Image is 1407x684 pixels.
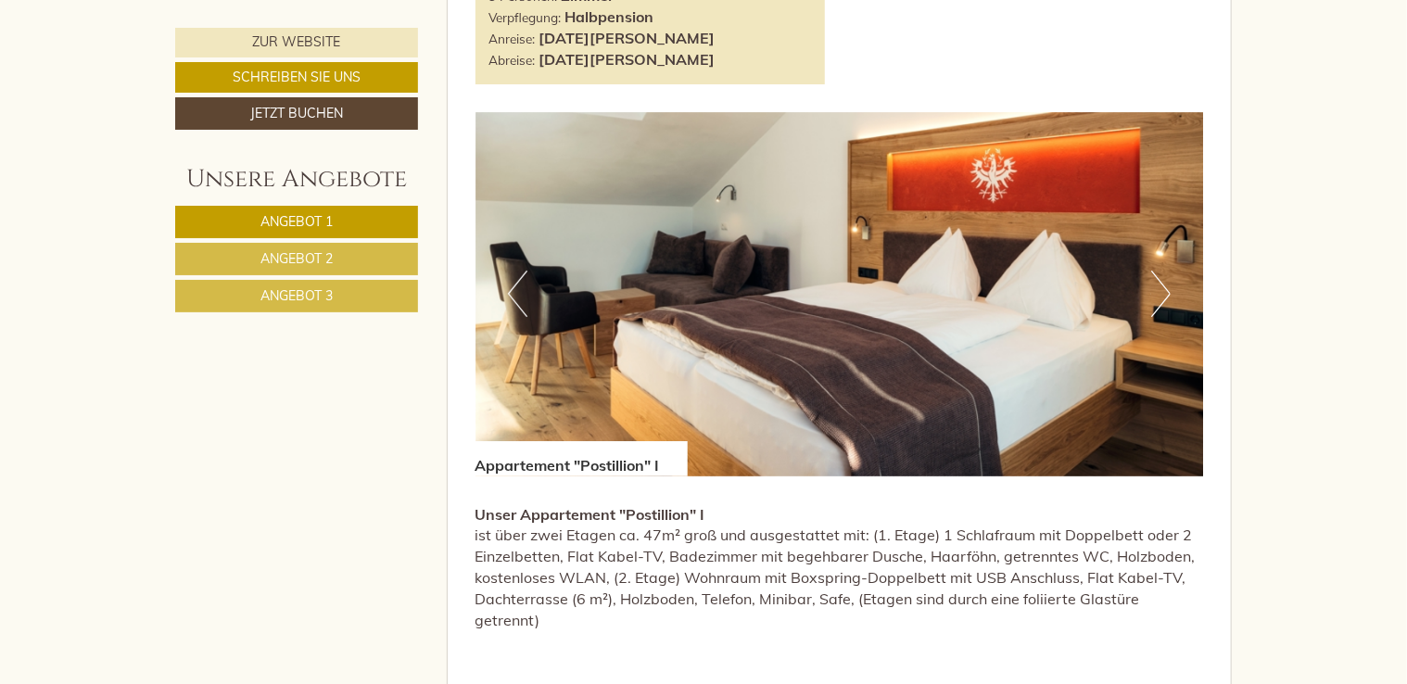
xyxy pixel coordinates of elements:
[260,250,333,267] span: Angebot 2
[508,271,527,317] button: Previous
[475,112,1204,476] img: image
[175,28,418,57] a: Zur Website
[475,441,688,476] div: Appartement "Postillion" I
[565,7,654,26] b: Halbpension
[475,505,705,524] strong: Unser Appartement "Postillion" I
[175,62,418,93] a: Schreiben Sie uns
[260,287,333,304] span: Angebot 3
[489,9,562,25] small: Verpflegung:
[260,213,333,230] span: Angebot 1
[489,52,536,68] small: Abreise:
[475,504,1204,631] p: ist über zwei Etagen ca. 47m² groß und ausgestattet mit: (1. Etage) 1 Schlafraum mit Doppelbett o...
[489,31,536,46] small: Anreise:
[175,162,418,196] div: Unsere Angebote
[175,97,418,130] a: Jetzt buchen
[539,29,716,47] b: [DATE][PERSON_NAME]
[1151,271,1171,317] button: Next
[539,50,716,69] b: [DATE][PERSON_NAME]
